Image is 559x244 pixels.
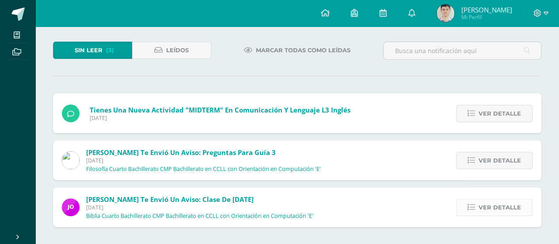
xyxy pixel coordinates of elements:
[75,42,103,58] span: Sin leer
[256,42,350,58] span: Marcar todas como leídas
[437,4,454,22] img: dd2fdfd14f22c95c8b71975986d73a17.png
[479,152,521,169] span: Ver detalle
[166,42,189,58] span: Leídos
[479,199,521,216] span: Ver detalle
[384,42,541,59] input: Busca una notificación aquí
[53,42,132,59] a: Sin leer(3)
[132,42,211,59] a: Leídos
[461,13,512,21] span: Mi Perfil
[86,213,313,220] p: Biblia Cuarto Bachillerato CMP Bachillerato en CCLL con Orientación en Computación 'E'
[479,105,521,122] span: Ver detalle
[106,42,114,58] span: (3)
[86,195,254,204] span: [PERSON_NAME] te envió un aviso: Clase de [DATE]
[62,151,80,169] img: 6dfd641176813817be49ede9ad67d1c4.png
[461,5,512,14] span: [PERSON_NAME]
[90,105,350,114] span: Tienes una nueva actividad "MIDTERM" En Comunicación y Lenguaje L3 Inglés
[86,204,313,211] span: [DATE]
[233,42,361,59] a: Marcar todas como leídas
[86,157,321,164] span: [DATE]
[90,114,350,122] span: [DATE]
[86,148,276,157] span: [PERSON_NAME] te envió un aviso: Preguntas para guía 3
[62,198,80,216] img: 6614adf7432e56e5c9e182f11abb21f1.png
[86,166,321,173] p: Filosofía Cuarto Bachillerato CMP Bachillerato en CCLL con Orientación en Computación 'E'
